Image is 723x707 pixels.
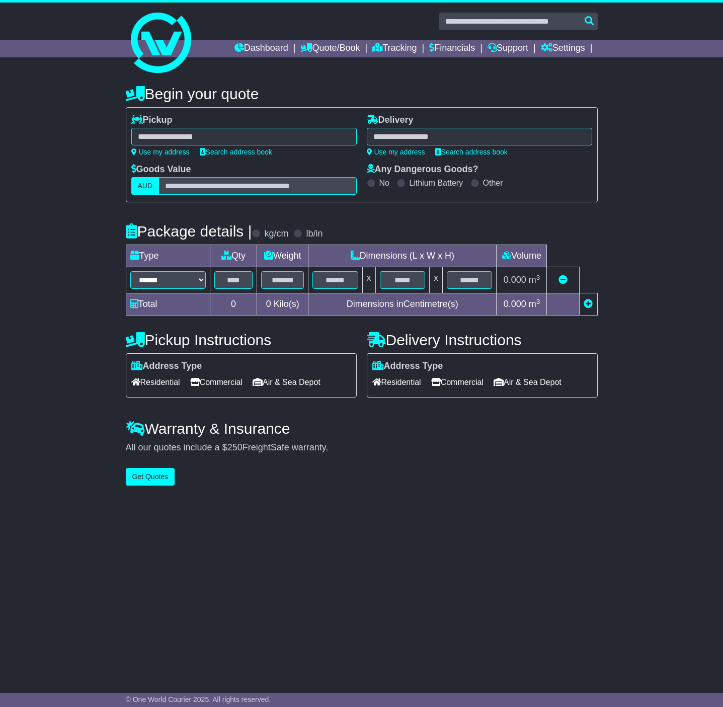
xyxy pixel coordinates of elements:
td: x [430,267,443,293]
td: Type [126,245,210,267]
label: kg/cm [264,228,288,240]
label: AUD [131,177,159,195]
span: 0.000 [504,299,526,309]
span: Residential [372,374,421,390]
td: 0 [210,293,257,316]
sup: 3 [536,274,540,281]
a: Settings [541,40,585,57]
h4: Begin your quote [126,86,598,102]
span: © One World Courier 2025. All rights reserved. [126,695,271,703]
label: Delivery [367,115,414,126]
h4: Pickup Instructions [126,332,357,348]
td: Dimensions in Centimetre(s) [308,293,497,316]
label: lb/in [306,228,323,240]
span: Residential [131,374,180,390]
td: Weight [257,245,308,267]
span: 250 [227,442,243,452]
a: Quote/Book [300,40,360,57]
div: All our quotes include a $ FreightSafe warranty. [126,442,598,453]
a: Financials [429,40,475,57]
span: 0 [266,299,271,309]
td: Kilo(s) [257,293,308,316]
a: Tracking [372,40,417,57]
span: Commercial [431,374,484,390]
td: Dimensions (L x W x H) [308,245,497,267]
span: m [529,299,540,309]
a: Use my address [131,148,190,156]
td: Qty [210,245,257,267]
h4: Warranty & Insurance [126,420,598,437]
label: Address Type [131,361,202,372]
a: Remove this item [558,275,568,285]
td: Volume [497,245,547,267]
label: No [379,178,389,188]
td: Total [126,293,210,316]
button: Get Quotes [126,468,175,486]
label: Address Type [372,361,443,372]
label: Any Dangerous Goods? [367,164,478,175]
a: Support [488,40,528,57]
a: Search address book [435,148,508,156]
sup: 3 [536,298,540,305]
td: x [362,267,375,293]
label: Goods Value [131,164,191,175]
a: Search address book [200,148,272,156]
span: Air & Sea Depot [253,374,320,390]
h4: Delivery Instructions [367,332,598,348]
a: Use my address [367,148,425,156]
span: Commercial [190,374,243,390]
span: m [529,275,540,285]
a: Dashboard [234,40,288,57]
span: Air & Sea Depot [494,374,561,390]
a: Add new item [584,299,593,309]
label: Other [483,178,503,188]
span: 0.000 [504,275,526,285]
h4: Package details | [126,223,252,240]
label: Pickup [131,115,173,126]
label: Lithium Battery [409,178,463,188]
